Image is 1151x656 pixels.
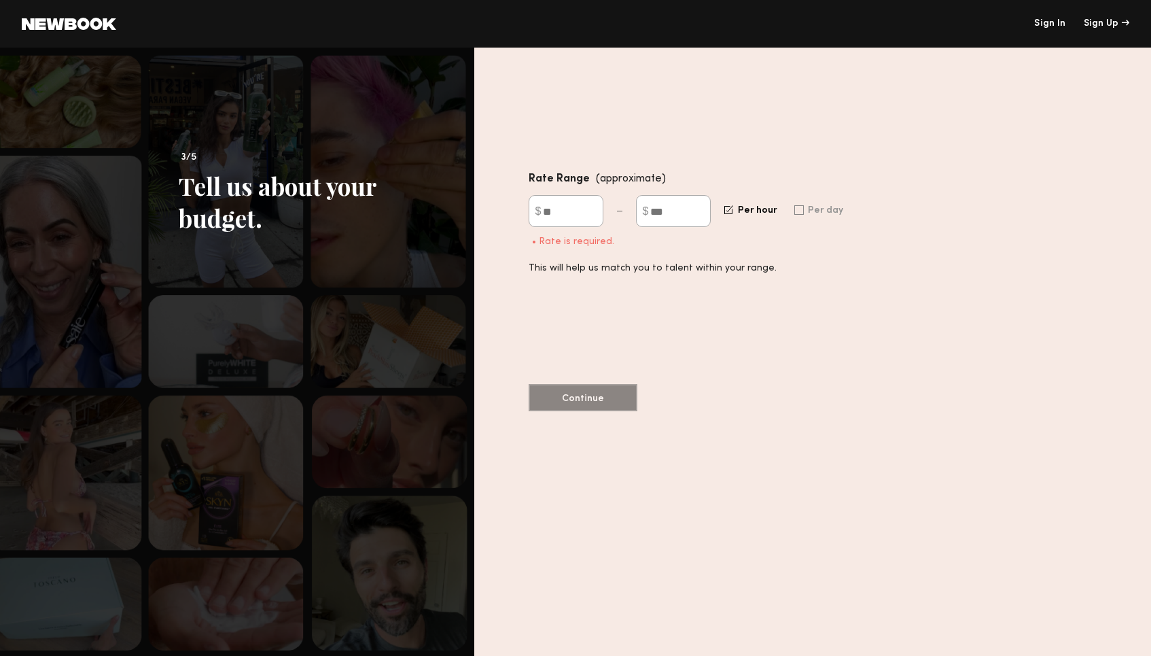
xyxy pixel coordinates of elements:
[529,195,603,227] input: $
[179,170,433,234] div: Tell us about your budget.
[179,150,433,166] div: 3/5
[724,205,777,217] div: Per hour
[596,170,666,188] div: (approximate)
[529,261,868,275] div: This will help us match you to talent within your range.
[636,195,711,227] input: $
[1084,19,1129,29] a: Sign Up
[1034,19,1065,29] a: Sign In
[529,170,868,188] div: Rate Range
[643,205,649,218] div: $
[794,205,843,217] div: Per day
[535,205,542,218] div: $
[532,234,614,250] div: • Rate is required.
